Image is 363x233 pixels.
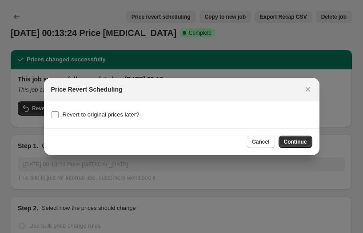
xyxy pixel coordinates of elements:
span: Continue [284,138,307,145]
h2: Price Revert Scheduling [51,85,123,94]
button: Close [302,83,314,96]
span: Cancel [252,138,269,145]
span: Revert to original prices later? [63,111,140,118]
button: Continue [279,136,312,148]
button: Cancel [247,136,275,148]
